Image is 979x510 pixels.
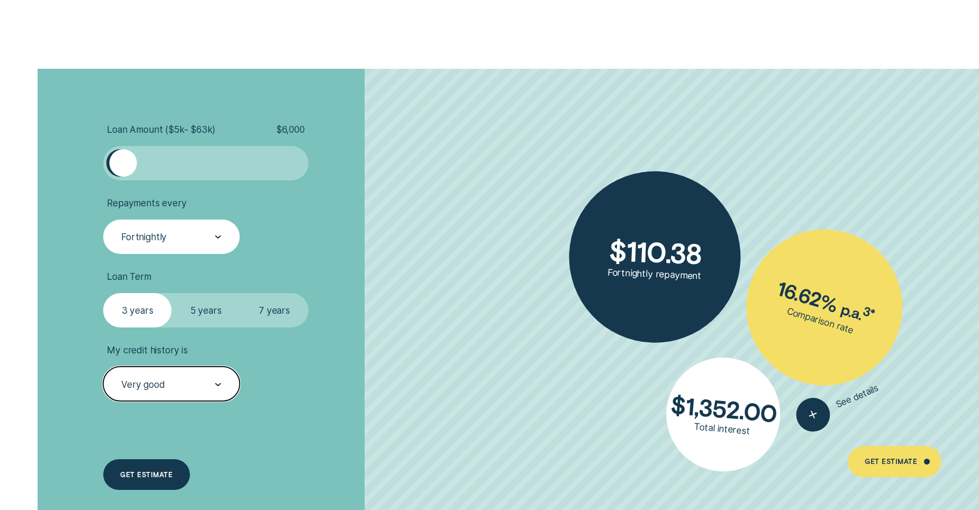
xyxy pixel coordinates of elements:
span: $ 6,000 [276,124,305,135]
span: Loan Term [107,271,151,283]
div: Get estimate [120,472,173,478]
a: Get estimate [103,459,190,490]
span: Repayments every [107,197,186,209]
label: 5 years [171,293,240,327]
span: My credit history is [107,344,188,356]
span: Loan Amount ( $5k - $63k ) [107,124,215,135]
button: See details [791,372,884,437]
label: 7 years [240,293,309,327]
div: Fortnightly [121,232,167,243]
div: Very good [121,379,165,390]
span: See details [833,382,880,410]
label: 3 years [103,293,172,327]
a: Get Estimate [848,446,941,477]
